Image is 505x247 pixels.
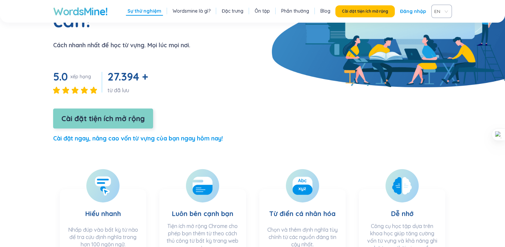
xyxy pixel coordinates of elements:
[61,114,145,123] font: Cài đặt tiện ích mở rộng
[70,74,91,80] font: xếp hạng
[127,8,161,14] a: Sự thử nghiệm
[53,41,190,49] font: Cách nhanh nhất để học từ vựng. Mọi lúc mọi nơi.
[320,8,330,14] a: Blog
[434,8,440,14] font: EN
[173,8,210,14] a: Wordsmine là gì?
[222,8,243,14] a: Đặc trưng
[342,9,388,14] font: Cài đặt tiện ích mở rộng
[53,5,107,18] a: WordsMine!
[335,5,395,17] button: Cài đặt tiện ích mở rộng
[434,6,446,16] span: VIE
[108,70,148,83] font: 27.394 +
[391,209,413,218] font: Dễ nhớ
[255,8,270,14] a: Ôn tập
[85,209,121,218] font: Hiểu nhanh
[281,8,309,14] a: Phần thưởng
[53,116,153,123] a: Cài đặt tiện ích mở rộng
[108,87,129,94] font: từ đã lưu
[269,209,336,218] font: Từ điển cá nhân hóa
[53,134,223,142] font: Cài đặt ngay, nâng cao vốn từ vựng của bạn ngay hôm nay!
[172,209,233,218] font: Luôn bên cạnh bạn
[53,109,153,128] button: Cài đặt tiện ích mở rộng
[53,70,68,83] font: 5.0
[400,5,426,17] a: Đăng nhập
[400,8,426,14] font: Đăng nhập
